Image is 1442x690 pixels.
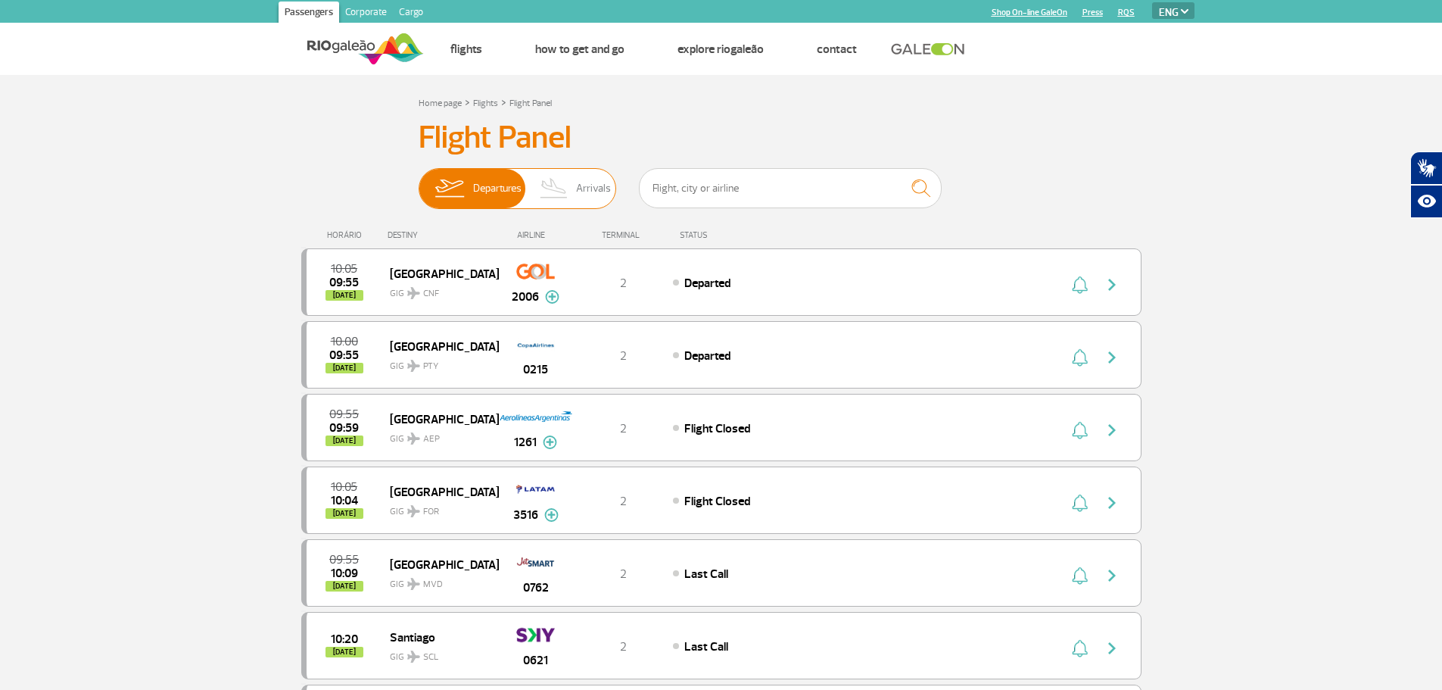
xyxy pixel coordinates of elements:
img: destiny_airplane.svg [407,287,420,299]
img: sino-painel-voo.svg [1072,348,1088,367]
a: Explore RIOgaleão [677,42,764,57]
img: seta-direita-painel-voo.svg [1103,567,1121,585]
img: mais-info-painel-voo.svg [543,436,557,449]
span: [GEOGRAPHIC_DATA] [390,409,487,429]
span: 2025-09-27 09:55:00 [329,409,359,420]
img: seta-direita-painel-voo.svg [1103,639,1121,657]
span: 2025-09-27 10:04:37 [331,495,358,506]
img: sino-painel-voo.svg [1072,494,1088,512]
span: Arrivals [576,169,611,208]
a: Flights [450,42,482,57]
div: STATUS [672,230,796,240]
span: 2 [620,276,627,291]
div: TERMINAL [574,230,672,240]
span: 0215 [523,361,548,379]
span: [GEOGRAPHIC_DATA] [390,336,487,356]
img: destiny_airplane.svg [407,360,420,372]
span: 0621 [523,651,548,670]
span: 1261 [514,433,537,451]
span: FOR [423,505,439,519]
span: [DATE] [325,363,363,373]
span: Departures [473,169,522,208]
span: 0762 [523,579,549,597]
span: GIG [390,351,487,373]
span: Departed [684,348,730,364]
a: > [465,93,470,111]
img: slider-desembarque [532,169,577,208]
span: Flight Closed [684,421,750,436]
span: 2025-09-27 10:00:00 [331,336,358,347]
span: GIG [390,642,487,664]
a: Shop On-line GaleOn [992,8,1067,17]
span: [GEOGRAPHIC_DATA] [390,264,487,283]
img: destiny_airplane.svg [407,432,420,445]
a: Press [1082,8,1103,17]
a: How to get and go [535,42,624,57]
span: [DATE] [325,436,363,446]
span: 2025-09-27 10:09:00 [331,568,358,579]
span: 2 [620,348,627,364]
img: sino-painel-voo.svg [1072,567,1088,585]
img: seta-direita-painel-voo.svg [1103,494,1121,512]
span: 2025-09-27 10:05:00 [331,264,357,274]
span: Last Call [684,567,728,582]
a: Home page [419,98,462,109]
span: GIG [390,570,487,592]
a: Flights [473,98,498,109]
span: CNF [423,287,439,301]
img: slider-embarque [425,169,473,208]
span: PTY [423,360,438,373]
span: GIG [390,279,487,301]
span: 2006 [512,288,539,306]
div: Plugin de acessibilidade da Hand Talk. [1410,151,1442,218]
img: destiny_airplane.svg [407,651,420,663]
div: AIRLINE [498,230,574,240]
span: Departed [684,276,730,291]
h3: Flight Panel [419,119,1024,157]
img: destiny_airplane.svg [407,505,420,517]
span: SCL [423,651,438,664]
a: Passengers [279,2,339,26]
span: GIG [390,497,487,519]
span: 2025-09-27 09:55:07 [329,277,359,288]
button: Abrir recursos assistivos. [1410,185,1442,218]
div: DESTINY [388,230,498,240]
span: MVD [423,578,443,592]
span: [DATE] [325,581,363,592]
span: 2025-09-27 10:05:00 [331,482,357,492]
img: seta-direita-painel-voo.svg [1103,421,1121,439]
button: Abrir tradutor de língua de sinais. [1410,151,1442,185]
span: 2025-09-27 10:20:00 [331,634,358,645]
span: 2 [620,421,627,436]
span: Santiago [390,627,487,647]
a: Flight Panel [509,98,552,109]
a: > [501,93,506,111]
span: 2025-09-27 09:55:00 [329,554,359,565]
span: AEP [423,432,440,446]
img: sino-painel-voo.svg [1072,639,1088,657]
a: Corporate [339,2,393,26]
span: Last Call [684,639,728,654]
span: [DATE] [325,508,363,519]
span: [GEOGRAPHIC_DATA] [390,482,487,501]
span: 2025-09-27 09:55:52 [329,350,359,361]
img: seta-direita-painel-voo.svg [1103,348,1121,367]
span: 2 [620,567,627,582]
span: [DATE] [325,290,363,301]
img: mais-info-painel-voo.svg [544,508,559,522]
img: mais-info-painel-voo.svg [545,290,559,304]
span: GIG [390,424,487,446]
div: HORÁRIO [306,230,388,240]
span: 2 [620,639,627,654]
span: Flight Closed [684,494,750,509]
img: seta-direita-painel-voo.svg [1103,276,1121,294]
img: sino-painel-voo.svg [1072,276,1088,294]
a: RQS [1118,8,1135,17]
a: Contact [817,42,857,57]
span: 2 [620,494,627,509]
span: 3516 [513,506,538,524]
span: [GEOGRAPHIC_DATA] [390,554,487,574]
span: 2025-09-27 09:59:30 [329,423,359,433]
a: Cargo [393,2,429,26]
input: Flight, city or airline [639,168,942,208]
